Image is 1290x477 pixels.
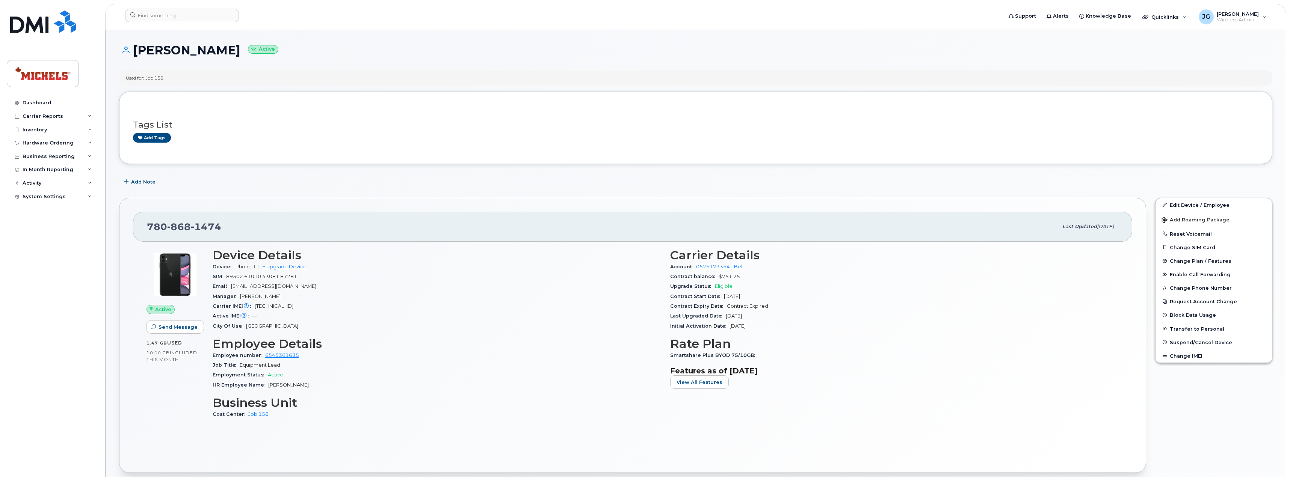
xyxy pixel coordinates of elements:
h3: Business Unit [213,396,661,409]
span: View All Features [677,379,722,386]
span: 1.47 GB [147,340,167,346]
div: Used for: Job 158 [126,75,163,81]
span: Initial Activation Date [670,323,730,329]
span: — [252,313,257,319]
small: Active [248,45,278,54]
button: Request Account Change [1156,295,1272,308]
span: Device [213,264,234,269]
h3: Tags List [133,120,1258,129]
span: Contract Start Date [670,293,724,299]
span: Active [155,306,171,313]
span: Active [268,372,283,378]
span: [PERSON_NAME] [268,382,309,388]
span: Equipment Lead [240,362,280,368]
h3: Employee Details [213,337,661,351]
span: [TECHNICAL_ID] [255,303,293,309]
span: [DATE] [726,313,742,319]
span: Upgrade Status [670,283,715,289]
span: Account [670,264,696,269]
button: Suspend/Cancel Device [1156,336,1272,349]
span: Cost Center [213,411,248,417]
span: Add Note [131,178,156,185]
span: Employee number [213,352,265,358]
span: Employment Status [213,372,268,378]
span: Suspend/Cancel Device [1170,339,1232,345]
span: Change Plan / Features [1170,258,1231,264]
button: Change Phone Number [1156,281,1272,295]
span: [DATE] [730,323,746,329]
span: Add Roaming Package [1162,217,1230,224]
span: Contract Expiry Date [670,303,727,309]
span: Last updated [1062,224,1097,229]
h3: Carrier Details [670,248,1119,262]
span: iPhone 11 [234,264,260,269]
span: Job Title [213,362,240,368]
span: 868 [167,221,191,232]
span: [PERSON_NAME] [240,293,281,299]
a: + Upgrade Device [263,264,307,269]
span: Enable Call Forwarding [1170,272,1231,277]
span: Email [213,283,231,289]
a: 6545361635 [265,352,299,358]
h3: Device Details [213,248,661,262]
a: Job 158 [248,411,269,417]
span: SIM [213,274,226,279]
a: 0525173354 - Bell [696,264,743,269]
h1: [PERSON_NAME] [119,44,1272,57]
span: 10.00 GB [147,350,170,355]
span: Active IMEI [213,313,252,319]
span: City Of Use [213,323,246,329]
h3: Features as of [DATE] [670,366,1119,375]
button: Change Plan / Features [1156,254,1272,268]
span: Manager [213,293,240,299]
span: Contract Expired [727,303,768,309]
span: 89302 61010 43081 87281 [226,274,297,279]
button: Add Roaming Package [1156,212,1272,227]
span: Carrier IMEI [213,303,255,309]
button: Change SIM Card [1156,241,1272,254]
a: Edit Device / Employee [1156,198,1272,212]
button: Block Data Usage [1156,308,1272,322]
span: 780 [147,221,221,232]
span: [EMAIL_ADDRESS][DOMAIN_NAME] [231,283,316,289]
span: used [167,340,182,346]
span: included this month [147,350,197,362]
button: Enable Call Forwarding [1156,268,1272,281]
span: Contract balance [670,274,719,279]
span: 1474 [191,221,221,232]
span: [DATE] [724,293,740,299]
span: HR Employee Name [213,382,268,388]
span: [DATE] [1097,224,1114,229]
a: Add tags [133,133,171,142]
span: Eligible [715,283,733,289]
button: Change IMEI [1156,349,1272,363]
span: $751.25 [719,274,740,279]
button: Transfer to Personal [1156,322,1272,336]
img: iPhone_11.jpg [153,252,198,297]
span: Send Message [159,324,198,331]
button: Add Note [119,175,162,189]
button: Reset Voicemail [1156,227,1272,241]
h3: Rate Plan [670,337,1119,351]
span: Smartshare Plus BYOD 75/10GB [670,352,759,358]
button: Send Message [147,320,204,334]
span: [GEOGRAPHIC_DATA] [246,323,298,329]
span: Last Upgraded Date [670,313,726,319]
button: View All Features [670,375,729,389]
